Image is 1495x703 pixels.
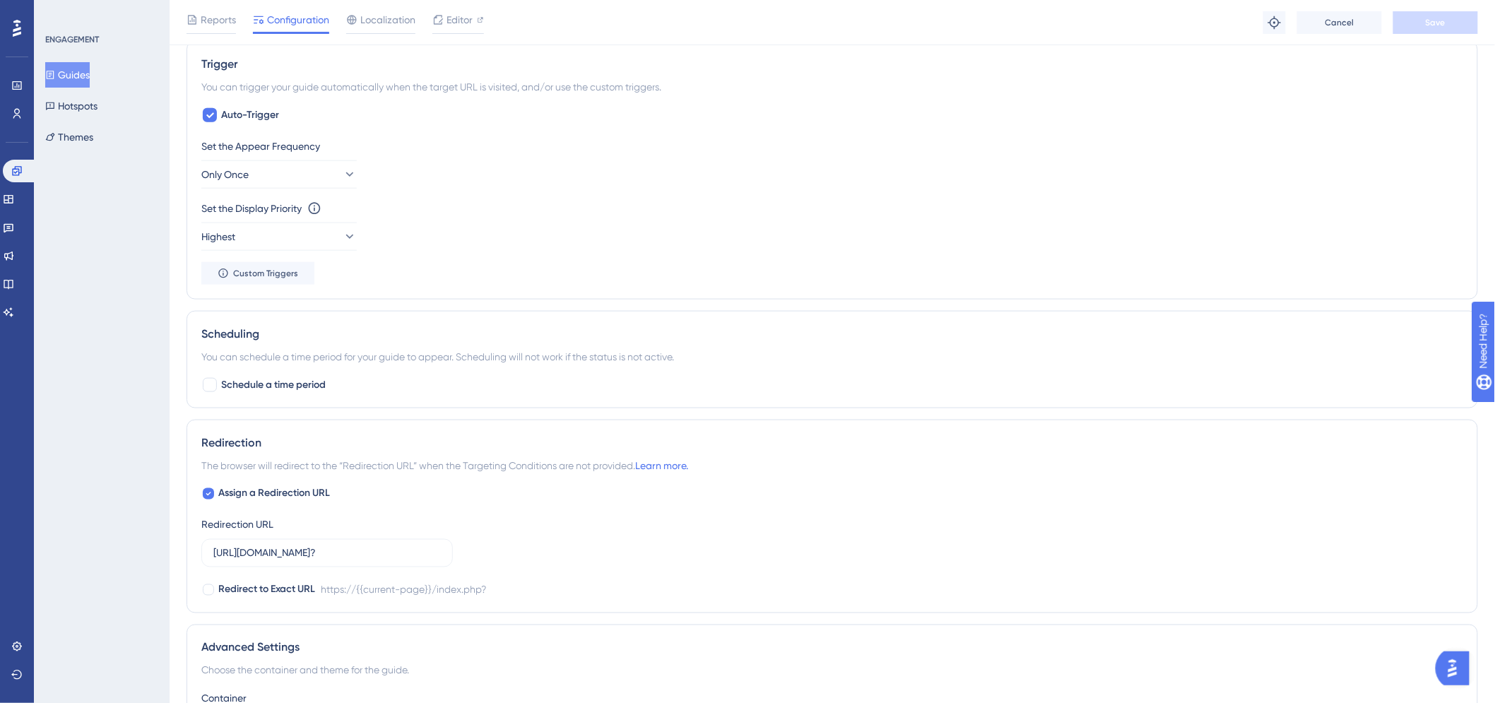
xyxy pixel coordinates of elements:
[201,457,688,474] span: The browser will redirect to the “Redirection URL” when the Targeting Conditions are not provided.
[201,228,235,245] span: Highest
[201,262,314,285] button: Custom Triggers
[201,348,1463,365] div: You can schedule a time period for your guide to appear. Scheduling will not work if the status i...
[221,377,326,394] span: Schedule a time period
[213,545,441,561] input: https://www.example.com/
[267,11,329,28] span: Configuration
[233,268,298,279] span: Custom Triggers
[45,124,93,150] button: Themes
[201,11,236,28] span: Reports
[201,166,249,183] span: Only Once
[201,435,1463,451] div: Redirection
[201,662,1463,679] div: Choose the container and theme for the guide.
[45,62,90,88] button: Guides
[1325,17,1354,28] span: Cancel
[45,93,97,119] button: Hotspots
[221,107,279,124] span: Auto-Trigger
[1436,647,1478,690] iframe: UserGuiding AI Assistant Launcher
[360,11,415,28] span: Localization
[321,581,486,598] div: https://{{current-page}}/index.php?
[218,581,315,598] span: Redirect to Exact URL
[218,485,330,502] span: Assign a Redirection URL
[1426,17,1446,28] span: Save
[1297,11,1382,34] button: Cancel
[201,223,357,251] button: Highest
[201,200,302,217] div: Set the Display Priority
[201,56,1463,73] div: Trigger
[1393,11,1478,34] button: Save
[201,78,1463,95] div: You can trigger your guide automatically when the target URL is visited, and/or use the custom tr...
[447,11,473,28] span: Editor
[201,138,1463,155] div: Set the Appear Frequency
[45,34,99,45] div: ENGAGEMENT
[33,4,88,20] span: Need Help?
[635,460,688,471] a: Learn more.
[201,639,1463,656] div: Advanced Settings
[201,326,1463,343] div: Scheduling
[201,160,357,189] button: Only Once
[201,516,273,533] div: Redirection URL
